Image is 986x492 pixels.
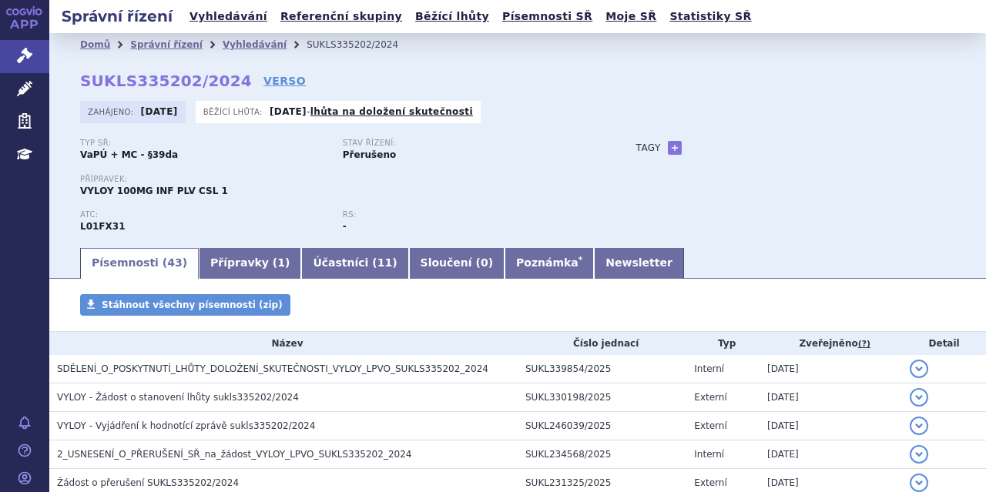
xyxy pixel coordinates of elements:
button: detail [910,360,928,378]
p: - [270,105,473,118]
a: Moje SŘ [601,6,661,27]
span: 43 [167,256,182,269]
a: Přípravky (1) [199,248,301,279]
th: Název [49,332,518,355]
span: Běžící lhůta: [203,105,266,118]
p: RS: [343,210,590,219]
strong: VaPÚ + MC - §39da [80,149,178,160]
a: lhůta na doložení skutečnosti [310,106,473,117]
a: + [668,141,682,155]
th: Typ [686,332,760,355]
button: detail [910,417,928,435]
a: Referenční skupiny [276,6,407,27]
span: SDĚLENÍ_O_POSKYTNUTÍ_LHŮTY_DOLOŽENÍ_SKUTEČNOSTI_VYLOY_LPVO_SUKLS335202_2024 [57,363,488,374]
span: Interní [694,449,724,460]
button: detail [910,474,928,492]
span: Externí [694,477,726,488]
span: Stáhnout všechny písemnosti (zip) [102,300,283,310]
a: Vyhledávání [223,39,287,50]
span: Žádost o přerušení SUKLS335202/2024 [57,477,239,488]
span: 11 [377,256,392,269]
a: Stáhnout všechny písemnosti (zip) [80,294,290,316]
span: 1 [277,256,285,269]
strong: ZOLBETUXIMAB [80,221,126,232]
a: Vyhledávání [185,6,272,27]
h3: Tagy [636,139,661,157]
a: Newsletter [594,248,684,279]
th: Detail [902,332,986,355]
span: Zahájeno: [88,105,136,118]
td: SUKL339854/2025 [518,355,686,383]
a: Běžící lhůty [411,6,494,27]
strong: [DATE] [141,106,178,117]
span: VYLOY - Vyjádření k hodnotící zprávě sukls335202/2024 [57,420,315,431]
span: 2_USNESENÍ_O_PŘERUŠENÍ_SŘ_na_žádost_VYLOY_LPVO_SUKLS335202_2024 [57,449,411,460]
td: [DATE] [760,355,902,383]
h2: Správní řízení [49,5,185,27]
td: [DATE] [760,412,902,440]
span: Externí [694,392,726,403]
a: Sloučení (0) [409,248,505,279]
strong: - [343,221,347,232]
a: Účastníci (11) [301,248,408,279]
p: ATC: [80,210,327,219]
span: VYLOY 100MG INF PLV CSL 1 [80,186,228,196]
button: detail [910,445,928,464]
th: Zveřejněno [760,332,902,355]
a: Správní řízení [130,39,203,50]
a: Písemnosti (43) [80,248,199,279]
p: Stav řízení: [343,139,590,148]
a: Domů [80,39,110,50]
p: Přípravek: [80,175,605,184]
td: [DATE] [760,383,902,412]
td: SUKL246039/2025 [518,412,686,440]
p: Typ SŘ: [80,139,327,148]
button: detail [910,388,928,407]
strong: Přerušeno [343,149,396,160]
span: Interní [694,363,724,374]
li: SUKLS335202/2024 [307,33,418,56]
span: VYLOY - Žádost o stanovení lhůty sukls335202/2024 [57,392,299,403]
a: Písemnosti SŘ [498,6,597,27]
td: SUKL234568/2025 [518,440,686,469]
th: Číslo jednací [518,332,686,355]
a: VERSO [263,73,306,89]
a: Poznámka* [505,248,594,279]
td: [DATE] [760,440,902,469]
td: SUKL330198/2025 [518,383,686,412]
strong: [DATE] [270,106,307,117]
span: 0 [481,256,488,269]
abbr: (?) [858,339,870,350]
span: Externí [694,420,726,431]
strong: SUKLS335202/2024 [80,72,252,90]
a: Statistiky SŘ [665,6,756,27]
